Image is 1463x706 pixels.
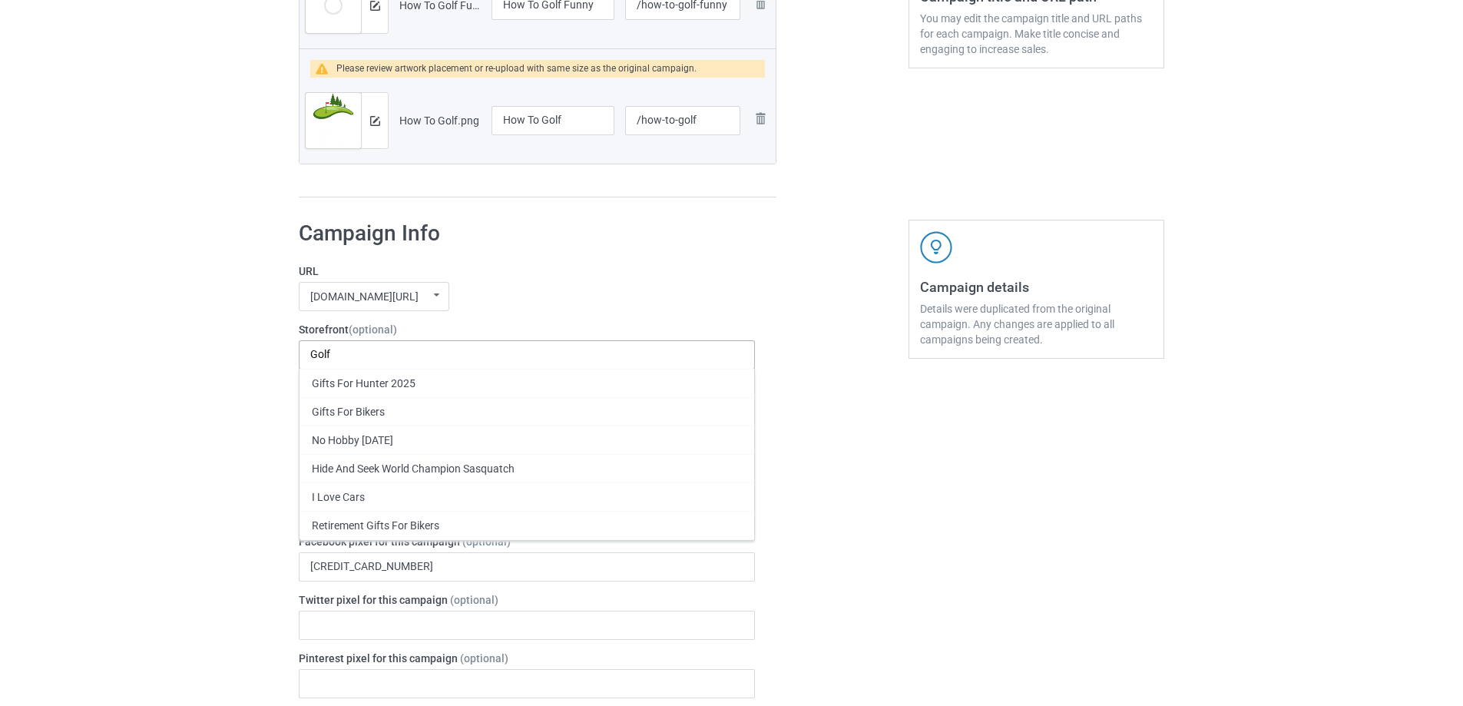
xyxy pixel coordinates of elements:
img: svg+xml;base64,PD94bWwgdmVyc2lvbj0iMS4wIiBlbmNvZGluZz0iVVRGLTgiPz4KPHN2ZyB3aWR0aD0iMjhweCIgaGVpZ2... [751,109,770,128]
img: svg+xml;base64,PD94bWwgdmVyc2lvbj0iMS4wIiBlbmNvZGluZz0iVVRGLTgiPz4KPHN2ZyB3aWR0aD0iMTRweCIgaGVpZ2... [370,1,380,11]
label: Pinterest pixel for this campaign [299,651,755,666]
div: [DOMAIN_NAME][URL] [310,291,419,302]
img: svg+xml;base64,PD94bWwgdmVyc2lvbj0iMS4wIiBlbmNvZGluZz0iVVRGLTgiPz4KPHN2ZyB3aWR0aD0iMTRweCIgaGVpZ2... [370,116,380,126]
label: Facebook pixel for this campaign [299,534,755,549]
div: Hide And Seek World Champion Sasquatch [300,454,754,482]
div: How To Golf.png [399,113,481,128]
h3: Campaign details [920,278,1153,296]
span: (optional) [462,535,511,548]
div: I Love Beer [300,539,754,568]
img: original.png [306,93,361,159]
div: No Hobby [DATE] [300,426,754,454]
div: Gifts For Hunter 2025 [300,369,754,397]
label: Twitter pixel for this campaign [299,592,755,608]
img: warning [316,63,336,75]
span: (optional) [450,594,498,606]
div: Details were duplicated from the original campaign. Any changes are applied to all campaigns bein... [920,301,1153,347]
img: svg+xml;base64,PD94bWwgdmVyc2lvbj0iMS4wIiBlbmNvZGluZz0iVVRGLTgiPz4KPHN2ZyB3aWR0aD0iNDJweCIgaGVpZ2... [920,231,952,264]
label: Storefront [299,322,755,337]
div: Please review artwork placement or re-upload with same size as the original campaign. [336,60,697,78]
span: (optional) [460,652,508,665]
div: Retirement Gifts For Bikers [300,511,754,539]
div: Gifts For Bikers [300,397,754,426]
div: I Love Cars [300,482,754,511]
span: (optional) [349,323,397,336]
h1: Campaign Info [299,220,755,247]
label: URL [299,264,755,279]
div: You may edit the campaign title and URL paths for each campaign. Make title concise and engaging ... [920,11,1153,57]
